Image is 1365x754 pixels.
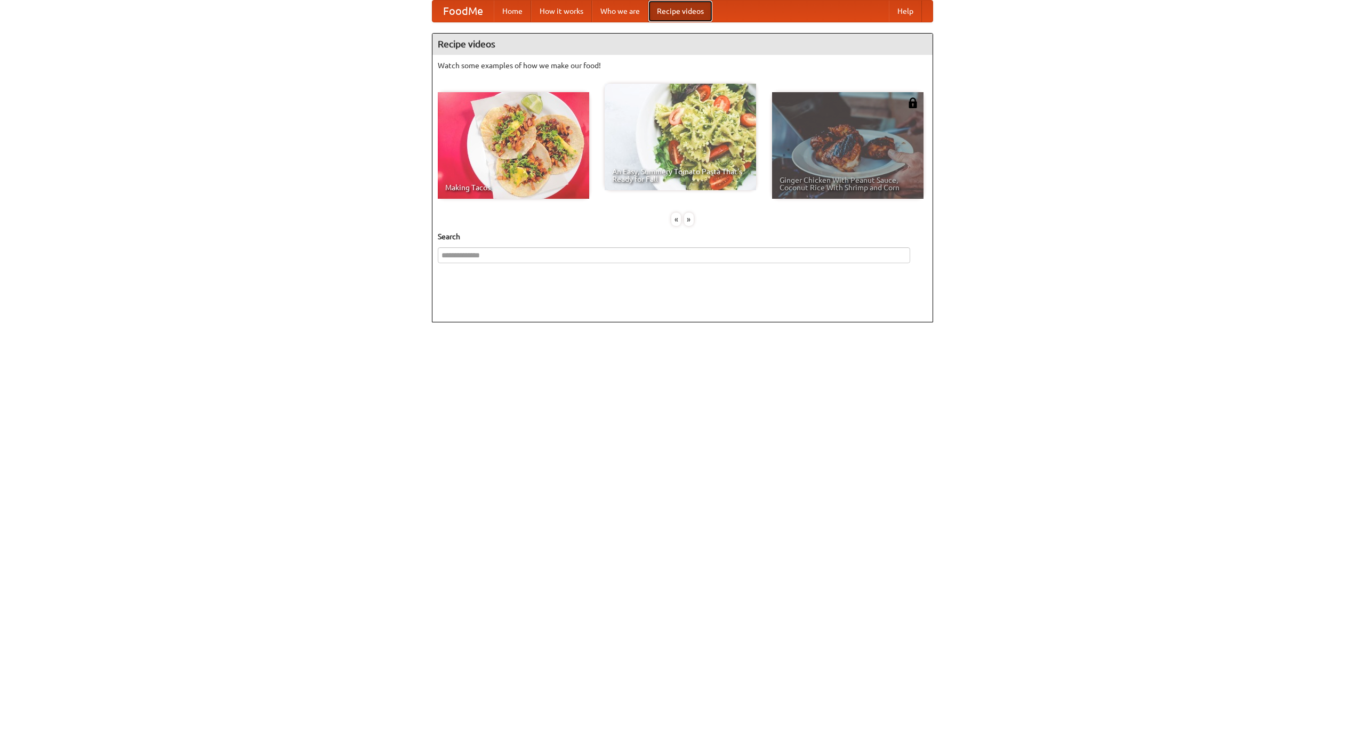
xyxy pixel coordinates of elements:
div: « [671,213,681,226]
h4: Recipe videos [432,34,933,55]
span: An Easy, Summery Tomato Pasta That's Ready for Fall [612,168,749,183]
a: FoodMe [432,1,494,22]
p: Watch some examples of how we make our food! [438,60,927,71]
a: Home [494,1,531,22]
a: How it works [531,1,592,22]
a: An Easy, Summery Tomato Pasta That's Ready for Fall [605,84,756,190]
span: Making Tacos [445,184,582,191]
a: Recipe videos [648,1,712,22]
div: » [684,213,694,226]
h5: Search [438,231,927,242]
img: 483408.png [908,98,918,108]
a: Who we are [592,1,648,22]
a: Making Tacos [438,92,589,199]
a: Help [889,1,922,22]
